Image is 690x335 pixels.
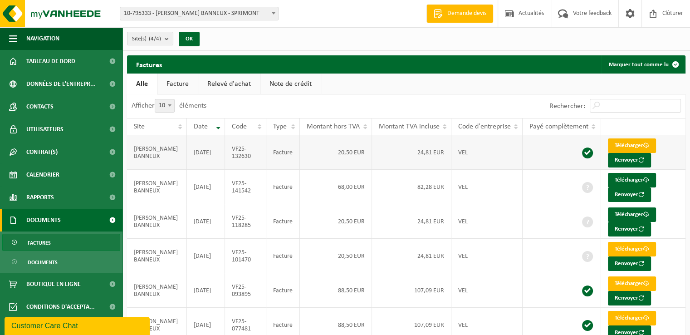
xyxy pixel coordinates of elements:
[608,153,651,167] button: Renvoyer
[266,273,300,308] td: Facture
[445,9,489,18] span: Demande devis
[549,103,585,110] label: Rechercher:
[225,204,266,239] td: VF25-118285
[155,99,174,112] span: 10
[608,256,651,271] button: Renvoyer
[451,273,523,308] td: VEL
[300,204,372,239] td: 20,50 EUR
[26,73,96,95] span: Données de l'entrepr...
[187,170,225,204] td: [DATE]
[157,74,198,94] a: Facture
[187,135,225,170] td: [DATE]
[260,74,321,94] a: Note de crédit
[266,204,300,239] td: Facture
[300,239,372,273] td: 20,50 EUR
[127,32,173,45] button: Site(s)(4/4)
[26,273,81,296] span: Boutique en ligne
[608,222,651,236] button: Renvoyer
[266,239,300,273] td: Facture
[529,123,588,130] span: Payé complètement
[451,239,523,273] td: VEL
[132,102,206,109] label: Afficher éléments
[266,135,300,170] td: Facture
[300,135,372,170] td: 20,50 EUR
[127,135,187,170] td: [PERSON_NAME] BANNEUX
[187,239,225,273] td: [DATE]
[379,123,440,130] span: Montant TVA incluse
[458,123,511,130] span: Code d'entreprise
[127,239,187,273] td: [PERSON_NAME] BANNEUX
[372,273,451,308] td: 107,09 EUR
[608,291,651,305] button: Renvoyer
[225,170,266,204] td: VF25-141542
[2,253,120,271] a: Documents
[26,163,59,186] span: Calendrier
[602,55,685,74] button: Marquer tout comme lu
[5,315,152,335] iframe: chat widget
[26,118,64,141] span: Utilisateurs
[194,123,208,130] span: Date
[608,242,656,256] a: Télécharger
[266,170,300,204] td: Facture
[127,74,157,94] a: Alle
[372,204,451,239] td: 24,81 EUR
[127,55,171,73] h2: Factures
[28,254,58,271] span: Documents
[134,123,145,130] span: Site
[26,95,54,118] span: Contacts
[155,99,175,113] span: 10
[307,123,360,130] span: Montant hors TVA
[608,207,656,222] a: Télécharger
[179,32,200,46] button: OK
[608,276,656,291] a: Télécharger
[26,50,75,73] span: Tableau de bord
[26,141,58,163] span: Contrat(s)
[132,32,161,46] span: Site(s)
[608,138,656,153] a: Télécharger
[225,273,266,308] td: VF25-093895
[127,170,187,204] td: [PERSON_NAME] BANNEUX
[372,239,451,273] td: 24,81 EUR
[120,7,278,20] span: 10-795333 - R. SPRIMONT BANNEUX - SPRIMONT
[2,234,120,251] a: Factures
[127,273,187,308] td: [PERSON_NAME] BANNEUX
[608,187,651,202] button: Renvoyer
[451,135,523,170] td: VEL
[451,204,523,239] td: VEL
[451,170,523,204] td: VEL
[28,234,51,251] span: Factures
[26,209,61,232] span: Documents
[225,239,266,273] td: VF25-101470
[372,135,451,170] td: 24,81 EUR
[608,311,656,325] a: Télécharger
[26,296,95,318] span: Conditions d'accepta...
[300,273,372,308] td: 88,50 EUR
[187,204,225,239] td: [DATE]
[608,173,656,187] a: Télécharger
[187,273,225,308] td: [DATE]
[198,74,260,94] a: Relevé d'achat
[26,186,54,209] span: Rapports
[26,27,59,50] span: Navigation
[149,36,161,42] count: (4/4)
[127,204,187,239] td: [PERSON_NAME] BANNEUX
[300,170,372,204] td: 68,00 EUR
[225,135,266,170] td: VF25-132630
[372,170,451,204] td: 82,28 EUR
[232,123,247,130] span: Code
[426,5,493,23] a: Demande devis
[273,123,287,130] span: Type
